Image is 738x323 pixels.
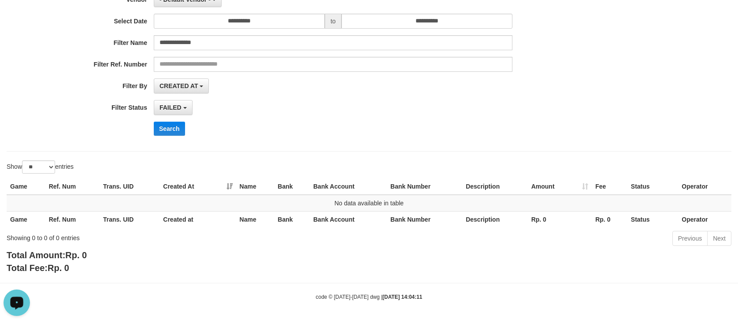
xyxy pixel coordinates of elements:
[159,104,182,111] span: FAILED
[100,178,159,195] th: Trans. UID
[159,178,236,195] th: Created At: activate to sort column ascending
[236,178,274,195] th: Name
[159,211,236,227] th: Created at
[7,230,301,242] div: Showing 0 to 0 of 0 entries
[627,178,678,195] th: Status
[592,211,627,227] th: Rp. 0
[48,263,69,273] span: Rp. 0
[7,211,45,227] th: Game
[310,178,387,195] th: Bank Account
[528,178,592,195] th: Amount: activate to sort column ascending
[707,231,731,246] a: Next
[672,231,708,246] a: Previous
[154,100,193,115] button: FAILED
[7,250,87,260] b: Total Amount:
[678,178,731,195] th: Operator
[316,294,423,300] small: code © [DATE]-[DATE] dwg |
[528,211,592,227] th: Rp. 0
[45,178,100,195] th: Ref. Num
[7,160,74,174] label: Show entries
[310,211,387,227] th: Bank Account
[236,211,274,227] th: Name
[7,195,731,212] td: No data available in table
[7,263,69,273] b: Total Fee:
[7,178,45,195] th: Game
[387,178,462,195] th: Bank Number
[462,178,528,195] th: Description
[592,178,627,195] th: Fee
[325,14,341,29] span: to
[45,211,100,227] th: Ref. Num
[22,160,55,174] select: Showentries
[382,294,422,300] strong: [DATE] 14:04:11
[678,211,731,227] th: Operator
[154,78,209,93] button: CREATED AT
[4,4,30,30] button: Open LiveChat chat widget
[274,211,310,227] th: Bank
[65,250,87,260] span: Rp. 0
[387,211,462,227] th: Bank Number
[154,122,185,136] button: Search
[100,211,159,227] th: Trans. UID
[627,211,678,227] th: Status
[159,82,198,89] span: CREATED AT
[274,178,310,195] th: Bank
[462,211,528,227] th: Description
